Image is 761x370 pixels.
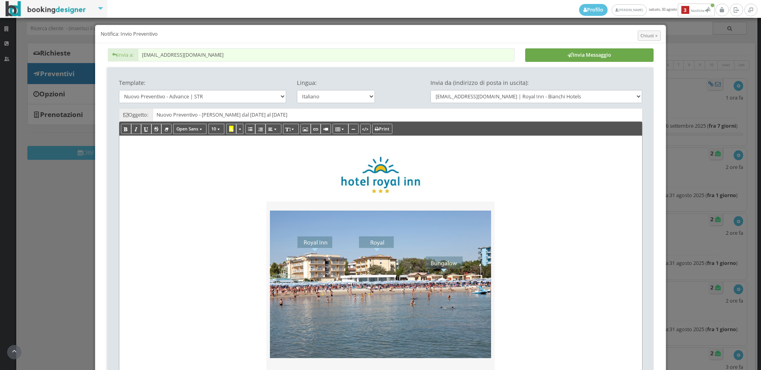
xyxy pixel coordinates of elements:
button: Close [638,31,661,41]
span: sabato, 30 agosto [579,4,715,16]
button: 3Notifiche [678,4,715,16]
img: BookingDesigner.com [6,1,86,17]
h4: Invia da (indirizzo di posta in uscita): [430,79,642,86]
img: b28cf95b957611edaaa102bbbacf60e4.jpg [270,211,491,358]
h5: Notifica: Invio Preventivo [101,31,661,38]
a: [PERSON_NAME] [612,4,647,16]
button: Open Sans [173,124,207,134]
h4: Template: [119,79,286,86]
span: Chiudi × [641,33,658,38]
b: 3 [681,6,689,14]
span: Open Sans [176,126,198,132]
h4: Lingua: [297,79,375,86]
span: Oggetto: [119,108,153,121]
span: 10 [211,126,216,132]
button: 10 [208,124,225,134]
button: Invia Messaggio [525,48,654,62]
span: Invia a: [108,48,138,61]
a: Profilo [579,4,608,16]
button: Print [372,124,392,134]
img: ad9ffdaa957611edaaa102bbbacf60e4.jpg [325,153,436,196]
